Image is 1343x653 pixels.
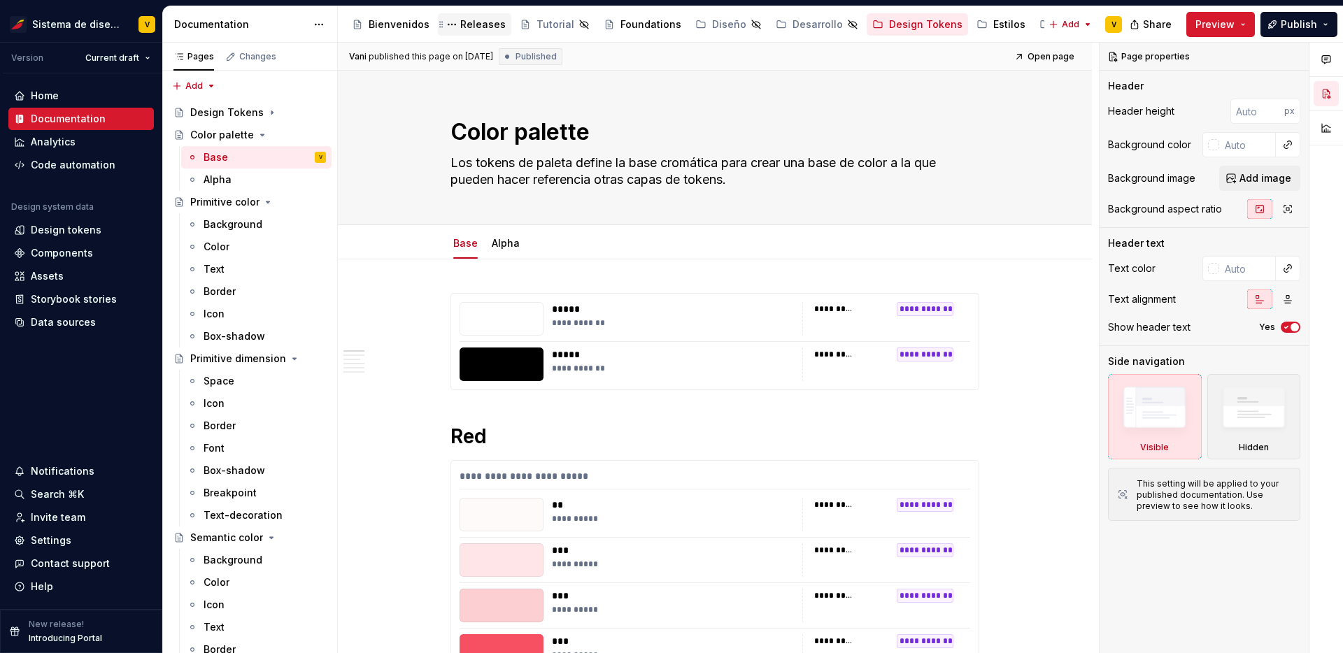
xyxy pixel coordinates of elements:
span: Share [1143,17,1172,31]
button: Add [1044,15,1097,34]
div: Show header text [1108,320,1191,334]
a: Documentation [8,108,154,130]
div: Visible [1108,374,1202,459]
div: Design tokens [31,223,101,237]
a: Desarrollo [770,13,864,36]
a: Assets [8,265,154,287]
a: Text [181,258,332,280]
div: Font [204,441,225,455]
div: Space [204,374,234,388]
div: Hidden [1239,442,1269,453]
div: Text-decoration [204,508,283,522]
a: Components [8,242,154,264]
div: Box-shadow [204,464,265,478]
a: Breakpoint [181,482,332,504]
a: Design Tokens [168,101,332,124]
div: Analytics [31,135,76,149]
img: 55604660-494d-44a9-beb2-692398e9940a.png [10,16,27,33]
button: Add image [1219,166,1300,191]
a: Foundations [598,13,687,36]
h1: Red [450,424,979,449]
button: Search ⌘K [8,483,154,505]
div: Alpha [486,228,525,257]
a: Color palette [168,124,332,146]
div: Design Tokens [190,106,264,120]
div: Version [11,52,43,64]
div: Border [204,419,236,433]
div: Header text [1108,236,1165,250]
div: Icon [204,598,225,612]
div: Background image [1108,171,1195,185]
a: Semantic color [168,526,332,549]
div: Tutorial [537,17,574,31]
a: Space [181,370,332,392]
div: Components [31,246,93,260]
div: Bienvenidos [369,17,429,31]
div: Documentation [31,112,106,126]
p: Introducing Portal [29,633,102,644]
span: Add image [1239,171,1291,185]
button: Preview [1186,12,1255,37]
div: Help [31,580,53,594]
textarea: Los tokens de paleta define la base cromática para crear una base de color a la que pueden hacer ... [448,152,976,191]
button: Publish [1260,12,1337,37]
div: Documentation [174,17,306,31]
div: Pages [173,51,214,62]
span: Publish [1281,17,1317,31]
div: Background [204,217,262,231]
span: Published [516,51,557,62]
a: Border [181,280,332,303]
div: Icon [204,396,225,410]
div: Icon [204,307,225,321]
a: Font [181,437,332,459]
div: Color [204,575,229,589]
div: Primitive color [190,195,260,209]
div: Background color [1108,138,1191,152]
div: Code automation [31,158,115,172]
div: Contact support [31,557,110,571]
a: Primitive color [168,191,332,213]
a: BaseV [181,146,332,168]
button: Contact support [8,552,154,575]
a: Bienvenidos [346,13,435,36]
a: Home [8,85,154,107]
a: Base [453,237,478,249]
div: Text [204,620,225,634]
div: Changes [239,51,276,62]
div: Foundations [620,17,681,31]
div: Data sources [31,315,96,329]
div: Base [448,228,483,257]
div: Alpha [204,173,232,187]
div: Color [204,240,229,254]
a: Settings [8,529,154,552]
div: Text color [1108,261,1156,275]
button: Sistema de diseño IberiaV [3,9,159,39]
div: Estilos [993,17,1025,31]
a: Diseño [690,13,767,36]
div: V [145,19,150,30]
div: Design Tokens [889,17,962,31]
div: Home [31,89,59,103]
a: Color [181,571,332,594]
a: Estilos [971,13,1031,36]
div: V [1111,19,1116,30]
label: Yes [1259,322,1275,333]
a: Icon [181,392,332,415]
a: Icon [181,594,332,616]
div: Base [204,150,228,164]
div: V [319,150,322,164]
span: Current draft [85,52,139,64]
a: Componentes [1034,13,1146,36]
div: Design system data [11,201,94,213]
div: Releases [460,17,506,31]
textarea: Color palette [448,115,976,149]
a: Background [181,213,332,236]
span: Vani [349,51,367,62]
button: Notifications [8,460,154,482]
button: Share [1123,12,1181,37]
div: This setting will be applied to your published documentation. Use preview to see how it looks. [1137,478,1291,512]
button: Add [168,76,220,96]
a: Data sources [8,311,154,333]
span: Add [1062,19,1079,30]
div: Side navigation [1108,354,1185,368]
